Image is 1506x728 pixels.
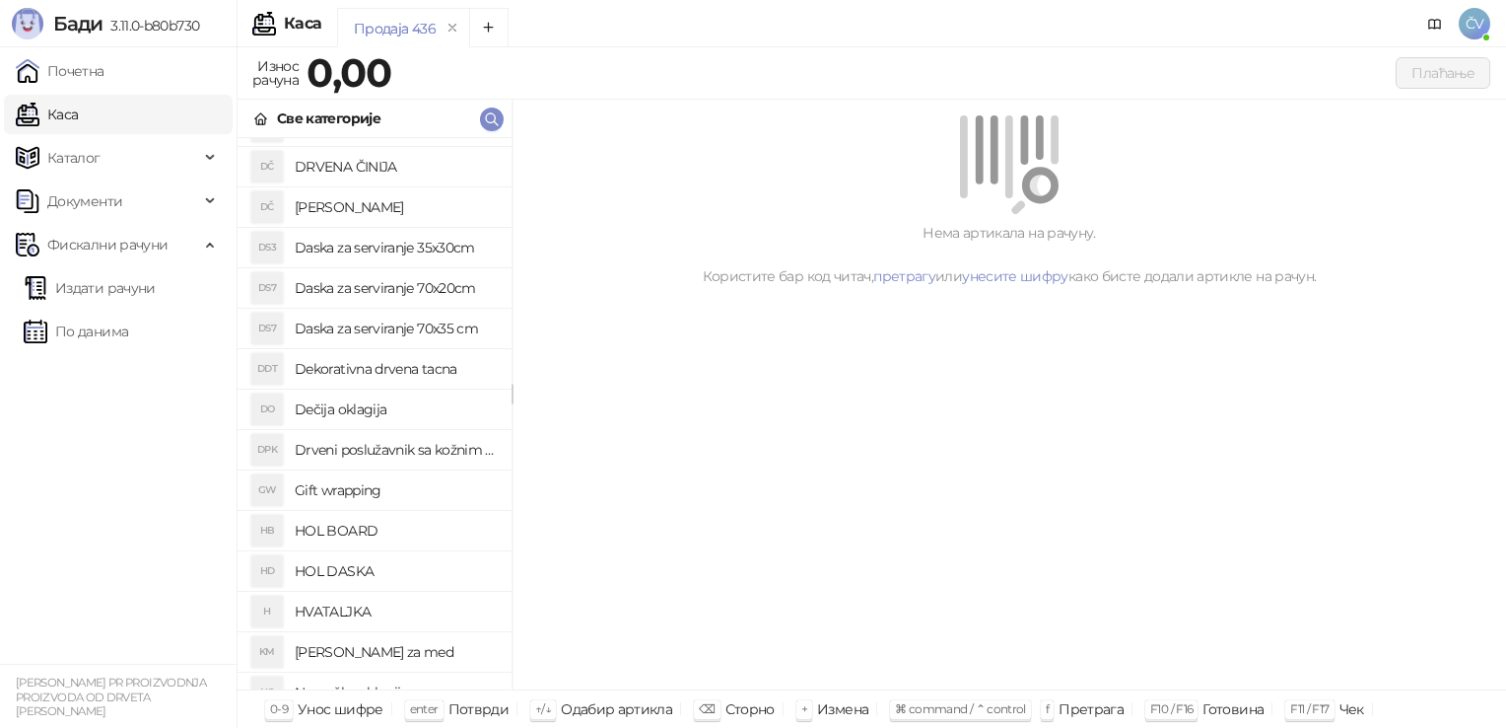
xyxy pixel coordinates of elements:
a: Почетна [16,51,104,91]
a: унесите шифру [962,267,1068,285]
a: Документација [1419,8,1451,39]
span: Документи [47,182,122,221]
span: f [1046,701,1049,716]
button: Add tab [469,8,509,47]
a: претрагу [873,267,935,285]
span: ⌫ [699,701,715,716]
div: Претрага [1059,696,1124,722]
strong: 0,00 [307,48,391,97]
span: 0-9 [270,701,288,716]
div: grid [238,138,512,690]
div: Чек [1339,696,1364,722]
div: Одабир артикла [561,696,672,722]
div: Унос шифре [298,696,383,722]
span: ↑/↓ [535,701,551,716]
div: Све категорије [277,108,380,129]
div: Измена [817,696,868,722]
span: ⌘ command / ⌃ control [895,701,1026,716]
div: Продаја 436 [354,18,436,39]
span: Фискални рачуни [47,225,168,264]
span: + [801,701,807,716]
span: Бади [53,12,103,36]
img: Logo [12,8,43,39]
span: enter [410,701,439,716]
button: Плаћање [1396,57,1490,89]
span: F10 / F16 [1150,701,1193,716]
span: ČV [1459,8,1490,39]
span: F11 / F17 [1290,701,1329,716]
div: Каса [284,16,321,32]
small: [PERSON_NAME] PR PROIZVODNJA PROIZVODA OD DRVETA [PERSON_NAME] [16,676,206,718]
span: Каталог [47,138,101,178]
div: Сторно [725,696,775,722]
a: Каса [16,95,78,134]
div: Износ рачуна [248,53,303,93]
button: remove [440,20,465,36]
span: 3.11.0-b80b730 [103,17,199,35]
a: По данима [24,312,128,351]
div: Нема артикала на рачуну. Користите бар код читач, или како бисте додали артикле на рачун. [536,222,1482,287]
div: Потврди [448,696,510,722]
a: Издати рачуни [24,268,156,308]
div: Готовина [1202,696,1264,722]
